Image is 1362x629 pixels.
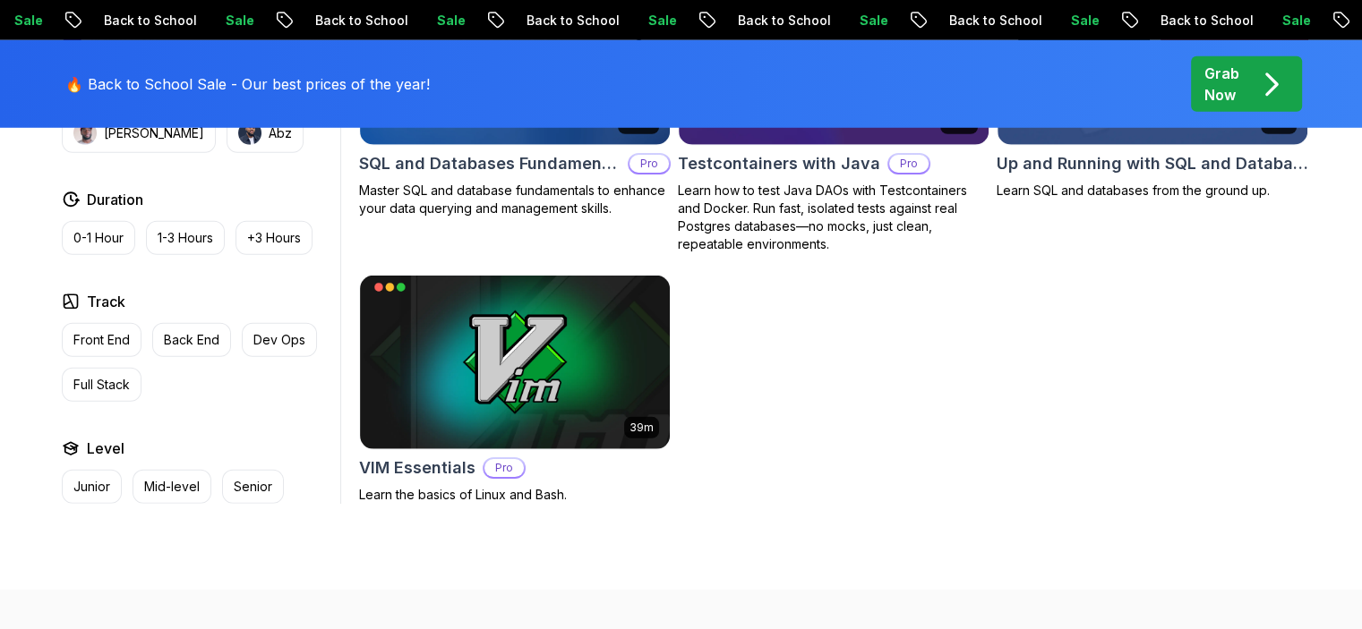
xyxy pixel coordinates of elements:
p: Pro [484,459,524,477]
p: 39m [630,421,654,435]
button: Mid-level [133,470,211,504]
p: Pro [630,155,669,173]
h2: Up and Running with SQL and Databases [997,151,1308,176]
p: [PERSON_NAME] [104,124,204,142]
h2: Level [87,438,124,459]
p: Sale [786,12,844,30]
p: Back to School [876,12,998,30]
a: VIM Essentials card39mVIM EssentialsProLearn the basics of Linux and Bash. [359,275,671,504]
p: Front End [73,331,130,349]
img: VIM Essentials card [360,276,670,449]
button: Dev Ops [242,323,317,357]
p: Grab Now [1204,63,1239,106]
p: Learn how to test Java DAOs with Testcontainers and Docker. Run fast, isolated tests against real... [678,182,989,253]
p: Learn SQL and databases from the ground up. [997,182,1308,200]
button: 1-3 Hours [146,221,225,255]
h2: Track [87,291,125,312]
p: 🔥 Back to School Sale - Our best prices of the year! [65,73,430,95]
button: +3 Hours [236,221,313,255]
button: Senior [222,470,284,504]
p: 0-1 Hour [73,229,124,247]
p: Sale [575,12,632,30]
p: Sale [364,12,421,30]
p: Master SQL and database fundamentals to enhance your data querying and management skills. [359,182,671,217]
p: Senior [234,478,272,496]
h2: Duration [87,189,143,210]
p: Sale [1209,12,1266,30]
button: Front End [62,323,141,357]
p: Back to School [664,12,786,30]
p: Back End [164,331,219,349]
p: Back to School [1087,12,1209,30]
p: Back to School [242,12,364,30]
p: Abz [269,124,292,142]
h2: Testcontainers with Java [678,151,880,176]
button: Full Stack [62,368,141,402]
button: 0-1 Hour [62,221,135,255]
p: +3 Hours [247,229,301,247]
p: Full Stack [73,376,130,394]
h2: SQL and Databases Fundamentals [359,151,621,176]
p: 1-3 Hours [158,229,213,247]
button: instructor imgAbz [227,114,304,153]
img: instructor img [73,122,97,145]
img: instructor img [238,122,261,145]
p: Mid-level [144,478,200,496]
p: Learn the basics of Linux and Bash. [359,486,671,504]
button: instructor img[PERSON_NAME] [62,114,216,153]
h2: VIM Essentials [359,455,475,480]
button: Junior [62,470,122,504]
p: Junior [73,478,110,496]
p: Back to School [453,12,575,30]
p: Sale [998,12,1055,30]
p: Pro [889,155,929,173]
p: Dev Ops [253,331,305,349]
p: Sale [152,12,210,30]
p: Back to School [30,12,152,30]
button: Back End [152,323,231,357]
